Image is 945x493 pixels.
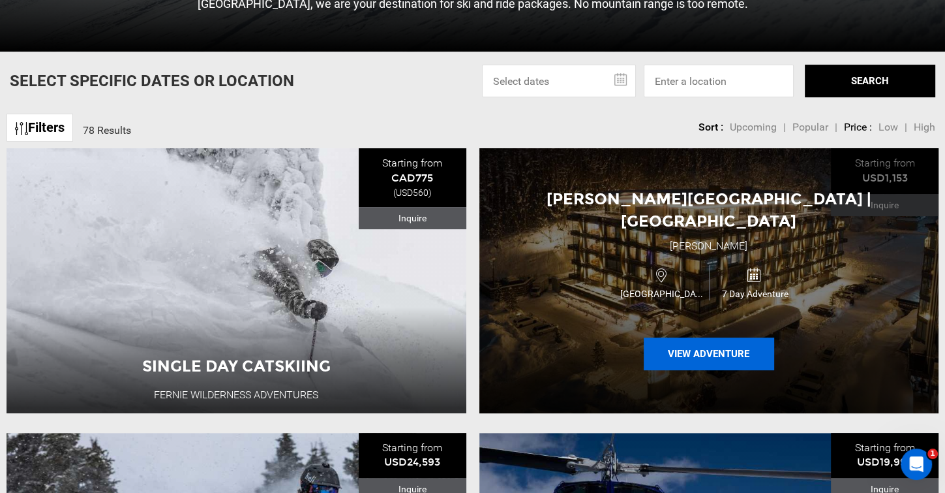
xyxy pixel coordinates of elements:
[15,122,28,135] img: btn-icon.svg
[698,120,723,135] li: Sort :
[835,120,837,135] li: |
[905,120,907,135] li: |
[792,121,828,133] span: Popular
[805,65,935,97] button: SEARCH
[670,239,747,254] div: [PERSON_NAME]
[901,449,932,480] iframe: Intercom live chat
[547,189,871,231] span: [PERSON_NAME][GEOGRAPHIC_DATA] | [GEOGRAPHIC_DATA]
[83,124,131,136] span: 78 Results
[927,449,938,459] span: 1
[644,65,794,97] input: Enter a location
[617,287,709,300] span: [GEOGRAPHIC_DATA]
[730,121,777,133] span: Upcoming
[7,114,73,142] a: Filters
[10,70,294,92] p: Select Specific Dates Or Location
[914,121,935,133] span: High
[878,121,898,133] span: Low
[482,65,636,97] input: Select dates
[844,120,872,135] li: Price :
[644,338,774,370] button: View Adventure
[783,120,786,135] li: |
[710,287,801,300] span: 7 Day Adventure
